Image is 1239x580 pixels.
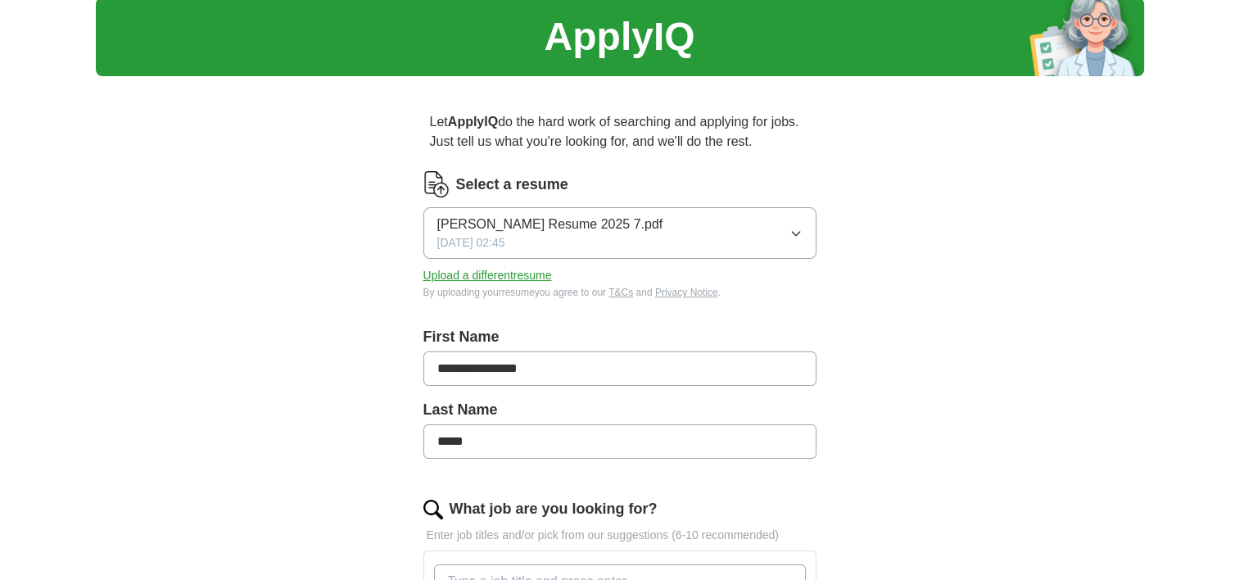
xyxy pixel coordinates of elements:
[456,174,568,196] label: Select a resume
[423,106,816,158] p: Let do the hard work of searching and applying for jobs. Just tell us what you're looking for, an...
[423,326,816,348] label: First Name
[423,207,816,259] button: [PERSON_NAME] Resume 2025 7.pdf[DATE] 02:45
[450,498,658,520] label: What job are you looking for?
[448,115,498,129] strong: ApplyIQ
[423,267,552,284] button: Upload a differentresume
[423,171,450,197] img: CV Icon
[608,287,633,298] a: T&Cs
[423,500,443,519] img: search.png
[423,527,816,544] p: Enter job titles and/or pick from our suggestions (6-10 recommended)
[437,215,663,234] span: [PERSON_NAME] Resume 2025 7.pdf
[655,287,718,298] a: Privacy Notice
[423,399,816,421] label: Last Name
[423,285,816,300] div: By uploading your resume you agree to our and .
[437,234,505,251] span: [DATE] 02:45
[544,7,694,66] h1: ApplyIQ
